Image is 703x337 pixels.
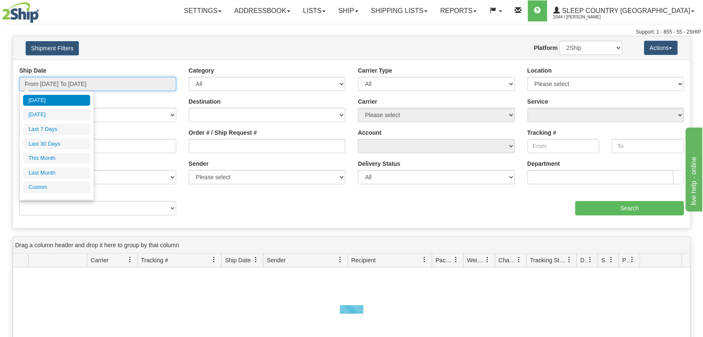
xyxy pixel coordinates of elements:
[189,66,214,75] label: Category
[23,167,90,179] li: Last Month
[123,253,137,267] a: Carrier filter column settings
[91,256,109,264] span: Carrier
[498,256,516,264] span: Charge
[189,128,257,137] label: Order # / Ship Request #
[622,256,629,264] span: Pickup Status
[2,2,39,23] img: logo2044.jpg
[358,66,392,75] label: Carrier Type
[560,7,690,14] span: Sleep Country [GEOGRAPHIC_DATA]
[534,44,557,52] label: Platform
[19,66,47,75] label: Ship Date
[562,253,576,267] a: Tracking Status filter column settings
[177,0,228,21] a: Settings
[580,256,587,264] span: Delivery Status
[365,0,434,21] a: Shipping lists
[249,253,263,267] a: Ship Date filter column settings
[684,125,702,211] iframe: chat widget
[601,256,608,264] span: Shipment Issues
[23,182,90,193] li: Custom
[434,0,483,21] a: Reports
[333,253,347,267] a: Sender filter column settings
[604,253,618,267] a: Shipment Issues filter column settings
[351,256,375,264] span: Recipient
[480,253,495,267] a: Weight filter column settings
[26,41,79,55] button: Shipment Filters
[358,128,381,137] label: Account
[527,66,552,75] label: Location
[332,0,364,21] a: Ship
[527,97,548,106] label: Service
[23,153,90,164] li: This Month
[23,95,90,106] li: [DATE]
[207,253,221,267] a: Tracking # filter column settings
[23,124,90,135] li: Last 7 Days
[583,253,597,267] a: Delivery Status filter column settings
[6,5,78,15] div: live help - online
[189,97,221,106] label: Destination
[297,0,332,21] a: Lists
[612,139,684,153] input: To
[23,109,90,120] li: [DATE]
[225,256,250,264] span: Ship Date
[358,97,377,106] label: Carrier
[547,0,700,21] a: Sleep Country [GEOGRAPHIC_DATA] 2044 / [PERSON_NAME]
[625,253,639,267] a: Pickup Status filter column settings
[141,256,168,264] span: Tracking #
[527,159,560,168] label: Department
[527,139,599,153] input: From
[228,0,297,21] a: Addressbook
[23,138,90,150] li: Last 30 Days
[527,128,556,137] label: Tracking #
[435,256,453,264] span: Packages
[467,256,484,264] span: Weight
[2,29,701,36] div: Support: 1 - 855 - 55 - 2SHIP
[13,237,690,253] div: grid grouping header
[530,256,566,264] span: Tracking Status
[449,253,463,267] a: Packages filter column settings
[553,13,616,21] span: 2044 / [PERSON_NAME]
[417,253,432,267] a: Recipient filter column settings
[512,253,526,267] a: Charge filter column settings
[575,201,684,215] input: Search
[358,159,400,168] label: Delivery Status
[644,41,677,55] button: Actions
[267,256,286,264] span: Sender
[189,159,208,168] label: Sender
